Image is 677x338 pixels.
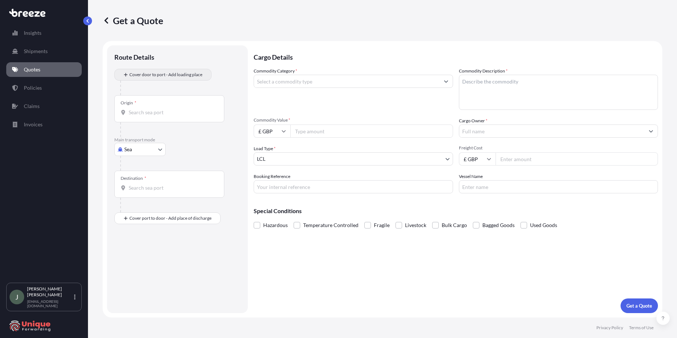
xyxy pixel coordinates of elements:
[114,53,154,62] p: Route Details
[129,215,211,222] span: Cover port to door - Add place of discharge
[6,62,82,77] a: Quotes
[254,145,276,152] span: Load Type
[530,220,557,231] span: Used Goods
[626,302,652,309] p: Get a Quote
[405,220,426,231] span: Livestock
[6,117,82,132] a: Invoices
[24,48,48,55] p: Shipments
[124,146,132,153] span: Sea
[6,44,82,59] a: Shipments
[459,125,645,138] input: Full name
[254,180,453,193] input: Your internal reference
[254,67,297,75] label: Commodity Category
[439,75,453,88] button: Show suggestions
[482,220,515,231] span: Bagged Goods
[442,220,467,231] span: Bulk Cargo
[24,84,42,92] p: Policies
[644,125,658,138] button: Show suggestions
[6,99,82,114] a: Claims
[114,137,240,143] p: Main transport mode
[254,173,290,180] label: Booking Reference
[496,152,658,166] input: Enter amount
[459,67,508,75] label: Commodity Description
[121,175,146,181] div: Destination
[629,325,654,331] a: Terms of Use
[129,109,215,116] input: Origin
[254,75,439,88] input: Select a commodity type
[290,125,453,138] input: Type amount
[303,220,358,231] span: Temperature Controlled
[254,152,453,166] button: LCL
[596,325,623,331] a: Privacy Policy
[257,155,265,163] span: LCL
[9,320,51,332] img: organization-logo
[254,208,658,214] p: Special Conditions
[263,220,288,231] span: Hazardous
[27,286,73,298] p: [PERSON_NAME] [PERSON_NAME]
[24,121,43,128] p: Invoices
[114,69,211,81] button: Cover door to port - Add loading place
[24,29,41,37] p: Insights
[621,298,658,313] button: Get a Quote
[27,299,73,308] p: [EMAIL_ADDRESS][DOMAIN_NAME]
[459,180,658,193] input: Enter name
[121,100,136,106] div: Origin
[459,117,487,125] label: Cargo Owner
[6,26,82,40] a: Insights
[103,15,163,26] p: Get a Quote
[374,220,390,231] span: Fragile
[24,66,40,73] p: Quotes
[254,117,453,123] span: Commodity Value
[129,184,215,192] input: Destination
[114,143,166,156] button: Select transport
[459,145,658,151] span: Freight Cost
[254,45,658,67] p: Cargo Details
[114,212,221,224] button: Cover port to door - Add place of discharge
[24,103,40,110] p: Claims
[459,173,483,180] label: Vessel Name
[15,293,18,301] span: J
[129,71,202,78] span: Cover door to port - Add loading place
[6,81,82,95] a: Policies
